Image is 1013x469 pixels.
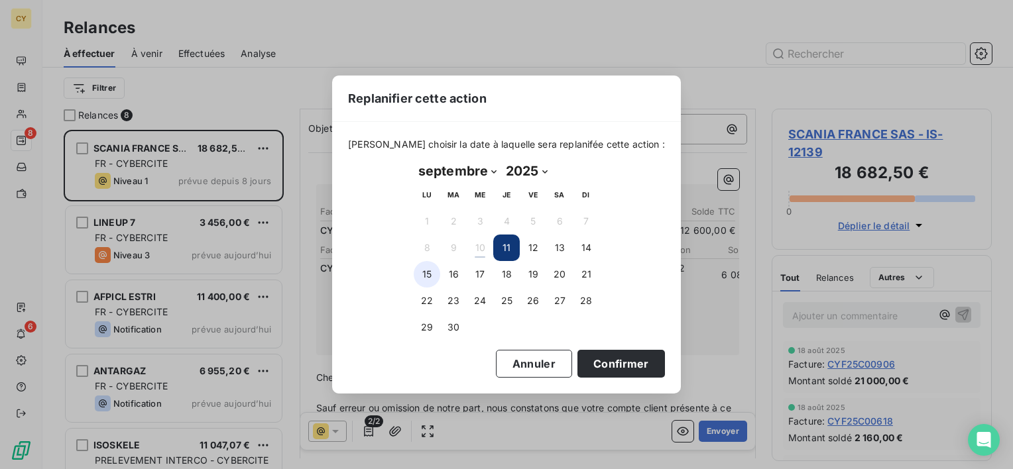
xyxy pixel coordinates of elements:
button: 6 [546,208,573,234]
button: Confirmer [577,350,665,378]
button: 4 [493,208,520,234]
button: Annuler [496,350,572,378]
button: 16 [440,261,467,287]
button: 14 [573,234,599,261]
th: vendredi [520,182,546,208]
button: 15 [414,261,440,287]
button: 2 [440,208,467,234]
button: 24 [467,287,493,314]
button: 13 [546,234,573,261]
button: 26 [520,287,546,314]
button: 8 [414,234,440,261]
th: lundi [414,182,440,208]
button: 3 [467,208,493,234]
button: 21 [573,261,599,287]
button: 7 [573,208,599,234]
button: 20 [546,261,573,287]
button: 30 [440,314,467,340]
th: samedi [546,182,573,208]
th: mardi [440,182,467,208]
button: 19 [520,261,546,287]
button: 28 [573,287,599,314]
button: 29 [414,314,440,340]
th: mercredi [467,182,493,208]
button: 1 [414,208,440,234]
button: 22 [414,287,440,314]
button: 18 [493,261,520,287]
span: Replanifier cette action [348,89,487,107]
span: [PERSON_NAME] choisir la date à laquelle sera replanifée cette action : [348,138,665,151]
div: Open Intercom Messenger [968,424,1000,456]
button: 17 [467,261,493,287]
button: 27 [546,287,573,314]
th: dimanche [573,182,599,208]
button: 5 [520,208,546,234]
button: 10 [467,234,493,261]
button: 9 [440,234,467,261]
th: jeudi [493,182,520,208]
button: 23 [440,287,467,314]
button: 11 [493,234,520,261]
button: 25 [493,287,520,314]
button: 12 [520,234,546,261]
